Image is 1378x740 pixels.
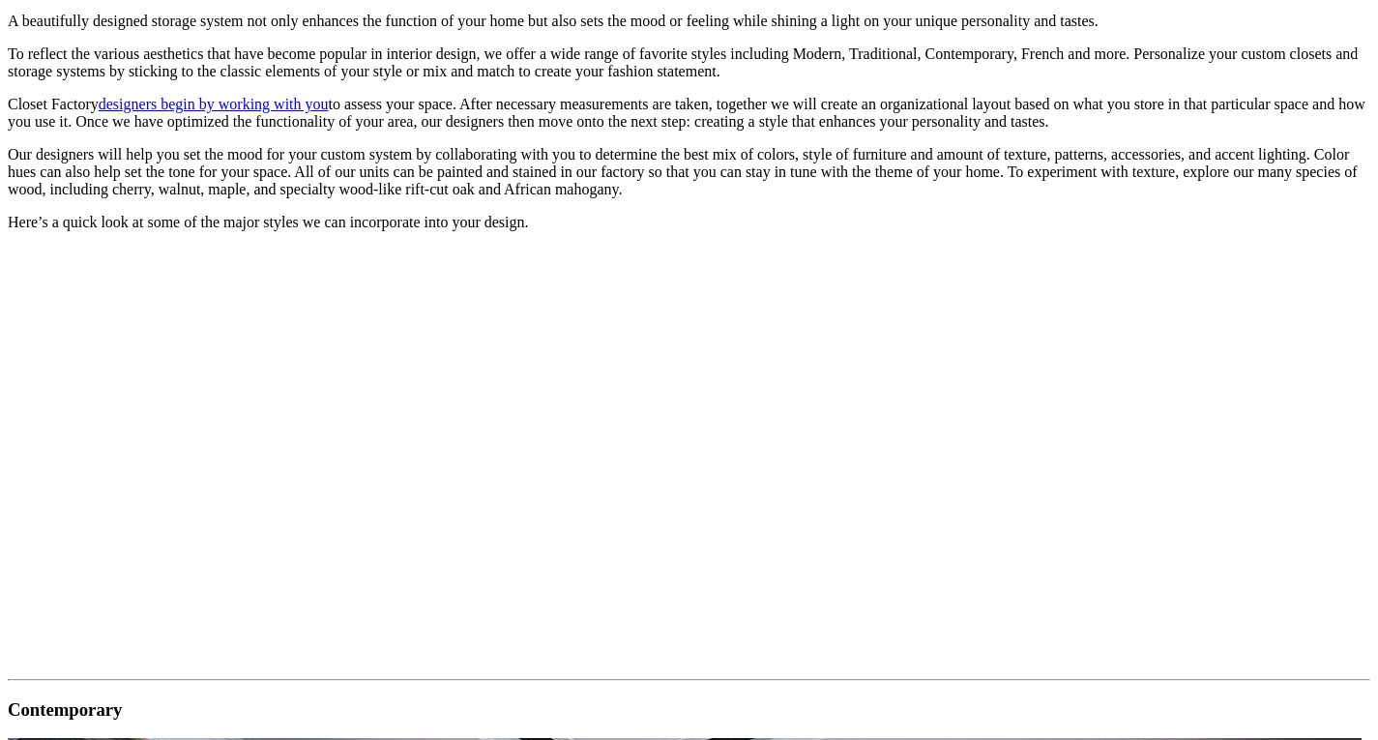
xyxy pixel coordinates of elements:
p: Our designers will help you set the mood for your custom system by collaborating with you to dete... [8,146,1370,198]
a: designers begin by working with you [99,96,329,112]
h3: Contemporary [8,699,1370,721]
p: To reflect the various aesthetics that have become popular in interior design, we offer a wide ra... [8,45,1370,80]
p: A beautifully designed storage system not only enhances the function of your home but also sets t... [8,13,1370,30]
p: Here’s a quick look at some of the major styles we can incorporate into your design. [8,214,1370,231]
p: Closet Factory to assess your space. After necessary measurements are taken, together we will cre... [8,96,1370,131]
